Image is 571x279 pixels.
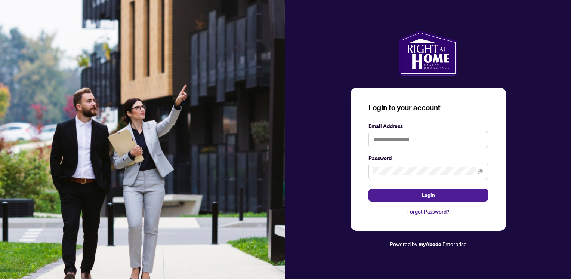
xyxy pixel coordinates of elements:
span: Powered by [390,240,417,247]
button: Login [368,189,488,202]
h3: Login to your account [368,102,488,113]
span: eye-invisible [478,169,483,174]
img: ma-logo [399,31,457,76]
a: myAbode [419,240,441,248]
span: Enterprise [442,240,467,247]
label: Password [368,154,488,162]
label: Email Address [368,122,488,130]
a: Forgot Password? [368,208,488,216]
span: Login [422,189,435,201]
